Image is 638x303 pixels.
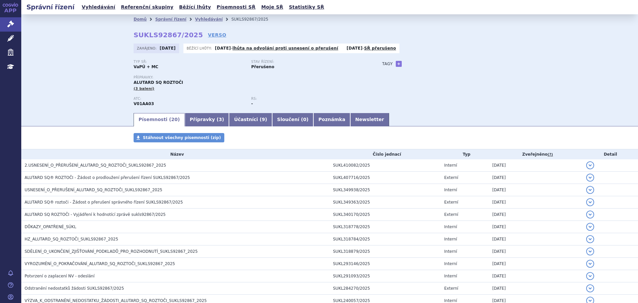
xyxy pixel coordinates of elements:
span: VYROZUMĚNÍ_O_POKRAČOVÁNÍ_ALUTARD_SQ_ROZTOČI_SUKLS92867_2025 [25,261,175,266]
span: Potvrzení o zaplacení NV - odeslání [25,274,95,278]
td: [DATE] [489,209,583,221]
button: detail [586,186,594,194]
p: RS: [251,97,362,101]
span: SDĚLENÍ_O_UKONČENÍ_ZJIŠŤOVÁNÍ_PODKLADŮ_PRO_ROZHODNUTÍ_SUKLS92867_2025 [25,249,198,254]
a: lhůta na odvolání proti usnesení o přerušení [233,46,338,51]
span: USNESENÍ_O_PŘERUŠENÍ_ALUTARD_SQ_ROZTOČI_SUKLS92867_2025 [25,188,162,192]
span: Interní [444,188,457,192]
span: VÝZVA_K_ODSTRANĚNÍ_NEDOSTATKU_ŽÁDOSTI_ALUTARD_SQ_ROZTOČI_SUKLS92867_2025 [25,298,207,303]
span: HZ_ALUTARD_SQ_ROZTOČI_SUKLS92867_2025 [25,237,118,241]
p: Stav řízení: [251,60,362,64]
a: Stáhnout všechny písemnosti (zip) [134,133,224,142]
a: Newsletter [350,113,389,126]
a: Písemnosti SŘ [215,3,258,12]
td: [DATE] [489,270,583,282]
td: [DATE] [489,172,583,184]
strong: DOMÁCÍ PRACH, ROZTOČI [134,101,154,106]
button: detail [586,260,594,268]
td: SUKL293146/2025 [330,258,441,270]
button: detail [586,235,594,243]
a: + [396,61,402,67]
span: Externí [444,175,458,180]
strong: VaPÚ + MC [134,65,158,69]
button: detail [586,198,594,206]
th: Název [21,149,330,159]
span: ALUTARD SQ ROZTOČI [134,80,183,85]
button: detail [586,211,594,219]
span: Interní [444,274,457,278]
a: Přípravky (3) [185,113,229,126]
h3: Tagy [382,60,393,68]
strong: [DATE] [160,46,176,51]
td: SUKL318784/2025 [330,233,441,245]
strong: [DATE] [215,46,231,51]
td: SUKL284270/2025 [330,282,441,295]
span: Odstranění nedostatků žádosti SUKLS92867/2025 [25,286,124,291]
span: Interní [444,261,457,266]
span: Externí [444,286,458,291]
td: [DATE] [489,196,583,209]
a: Referenční skupiny [119,3,175,12]
button: detail [586,174,594,182]
td: SUKL349938/2025 [330,184,441,196]
span: Zahájeno: [137,46,158,51]
td: SUKL410082/2025 [330,159,441,172]
td: [DATE] [489,184,583,196]
span: ALUTARD SQ ROZTOČI - Vyjádření k hodnotící zprávě sukls92867/2025 [25,212,165,217]
p: Přípravky: [134,76,369,79]
span: 3 [219,117,222,122]
button: detail [586,247,594,255]
a: Správní řízení [155,17,186,22]
td: SUKL318778/2025 [330,221,441,233]
strong: Přerušeno [251,65,274,69]
a: Moje SŘ [259,3,285,12]
a: Poznámka [313,113,350,126]
td: SUKL349363/2025 [330,196,441,209]
button: detail [586,223,594,231]
td: [DATE] [489,233,583,245]
span: Interní [444,249,457,254]
span: Stáhnout všechny písemnosti (zip) [143,135,221,140]
span: Interní [444,298,457,303]
span: Externí [444,200,458,205]
th: Typ [441,149,489,159]
a: Vyhledávání [80,3,117,12]
button: detail [586,272,594,280]
span: ALUTARD SQ® ROZTOČI - Žádost o prodloužení přerušení řízení SUKLS92867/2025 [25,175,190,180]
td: [DATE] [489,282,583,295]
p: - [347,46,396,51]
a: Písemnosti (20) [134,113,185,126]
td: [DATE] [489,221,583,233]
strong: [DATE] [347,46,363,51]
td: SUKL291093/2025 [330,270,441,282]
p: - [215,46,338,51]
p: ATC: [134,97,245,101]
span: Běžící lhůty: [187,46,213,51]
span: Interní [444,237,457,241]
h2: Správní řízení [21,2,80,12]
td: SUKL340170/2025 [330,209,441,221]
span: 20 [171,117,177,122]
span: 0 [303,117,306,122]
p: Typ SŘ: [134,60,245,64]
abbr: (?) [548,152,553,157]
th: Číslo jednací [330,149,441,159]
a: Vyhledávání [195,17,223,22]
span: Interní [444,163,457,168]
a: SŘ přerušeno [364,46,396,51]
a: Domů [134,17,147,22]
th: Zveřejněno [489,149,583,159]
td: [DATE] [489,159,583,172]
a: Účastníci (9) [229,113,272,126]
span: Externí [444,212,458,217]
a: Statistiky SŘ [287,3,326,12]
td: [DATE] [489,245,583,258]
strong: - [251,101,253,106]
a: VERSO [208,32,226,38]
span: DŮKAZY_OPATŘENÉ_SÚKL [25,225,76,229]
strong: SUKLS92867/2025 [134,31,203,39]
li: SUKLS92867/2025 [231,14,277,24]
span: 9 [262,117,265,122]
button: detail [586,161,594,169]
a: Běžící lhůty [177,3,213,12]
